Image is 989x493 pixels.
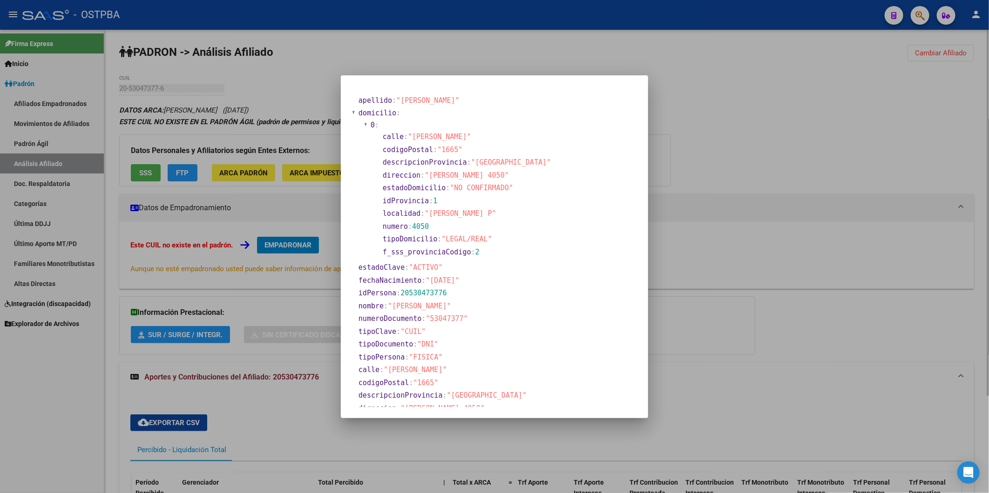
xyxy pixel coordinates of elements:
span: "FISICA" [409,353,442,361]
span: "[PERSON_NAME]" [384,366,447,374]
span: "[PERSON_NAME]" [396,96,459,105]
span: : [404,133,408,141]
span: numero [383,222,408,231]
span: 4050 [412,222,429,231]
span: nombre [359,302,384,310]
span: : [421,276,426,285]
span: : [433,146,437,154]
span: : [408,222,412,231]
span: : [429,197,433,205]
span: : [396,404,400,413]
span: 20530473776 [400,289,447,297]
span: : [379,366,384,374]
span: codigoPostal [359,379,409,387]
span: "LEGAL/REAL" [441,235,492,243]
span: 1 [433,197,437,205]
span: 2 [475,248,480,256]
span: estadoClave [359,263,405,272]
span: tipoPersona [359,353,405,361]
span: calle [359,366,379,374]
span: "[PERSON_NAME]" [408,133,471,141]
span: "[PERSON_NAME]" [388,302,451,310]
span: domicilio [359,109,396,117]
span: : [396,327,400,336]
span: calle [383,133,404,141]
span: tipoDomicilio [383,235,437,243]
span: : [405,353,409,361]
span: codigoPostal [383,146,433,154]
span: "[PERSON_NAME] P" [425,209,496,218]
span: "NO CONFIRMADO" [450,184,513,192]
span: direccion [383,171,420,180]
span: tipoDocumento [359,340,413,348]
span: numeroDocumento [359,314,421,323]
span: fechaNacimiento [359,276,421,285]
span: 0 [371,121,375,129]
span: : [405,263,409,272]
span: : [396,289,400,297]
span: apellido [359,96,392,105]
span: idPersona [359,289,396,297]
span: "1665" [413,379,438,387]
span: "[PERSON_NAME] 4050" [425,171,509,180]
span: "CUIL" [400,327,426,336]
span: : [409,379,413,387]
span: descripcionProvincia [359,391,443,400]
span: : [384,302,388,310]
span: : [375,121,379,129]
span: descripcionProvincia [383,158,467,167]
span: : [446,184,450,192]
span: tipoClave [359,327,396,336]
span: : [443,391,447,400]
span: : [413,340,417,348]
span: : [471,248,475,256]
span: : [420,171,425,180]
span: "DNI" [417,340,438,348]
span: "[GEOGRAPHIC_DATA]" [471,158,551,167]
span: : [420,209,425,218]
span: "1665" [437,146,462,154]
span: "53047377" [426,314,468,323]
span: localidad [383,209,420,218]
span: idProvincia [383,197,429,205]
span: estadoDomicilio [383,184,446,192]
span: : [392,96,396,105]
span: : [437,235,441,243]
span: : [467,158,471,167]
span: f_sss_provinciaCodigo [383,248,471,256]
div: Open Intercom Messenger [957,461,980,484]
span: "[DATE]" [426,276,460,285]
span: "[GEOGRAPHIC_DATA]" [447,391,527,400]
span: : [396,109,400,117]
span: direccion [359,404,396,413]
span: "ACTIVO" [409,263,442,272]
span: "[PERSON_NAME] 4050" [400,404,485,413]
span: : [421,314,426,323]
